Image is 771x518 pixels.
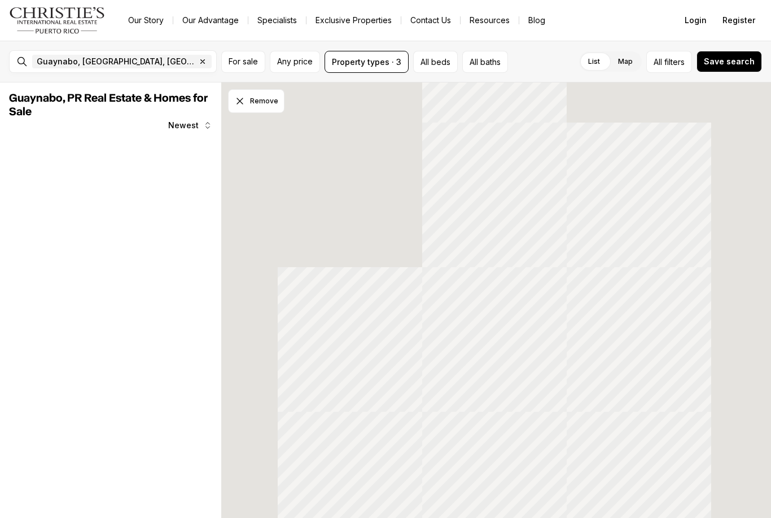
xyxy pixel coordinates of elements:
label: Map [609,51,642,72]
span: Newest [168,121,199,130]
a: Resources [461,12,519,28]
img: logo [9,7,106,34]
span: For sale [229,57,258,66]
button: Property types · 3 [325,51,409,73]
button: Dismiss drawing [228,89,284,113]
label: List [579,51,609,72]
button: For sale [221,51,265,73]
button: Save search [696,51,762,72]
button: All beds [413,51,458,73]
button: Any price [270,51,320,73]
button: Allfilters [646,51,692,73]
button: Newest [161,114,219,137]
span: Guaynabo, [GEOGRAPHIC_DATA], [GEOGRAPHIC_DATA] [37,57,196,66]
span: Guaynabo, PR Real Estate & Homes for Sale [9,93,208,117]
a: Exclusive Properties [306,12,401,28]
a: Our Story [119,12,173,28]
a: Specialists [248,12,306,28]
button: Login [678,9,713,32]
button: Register [716,9,762,32]
span: Login [685,16,707,25]
a: Our Advantage [173,12,248,28]
span: All [654,56,662,68]
button: Contact Us [401,12,460,28]
span: Register [722,16,755,25]
span: filters [664,56,685,68]
span: Any price [277,57,313,66]
span: Save search [704,57,755,66]
button: All baths [462,51,508,73]
a: Blog [519,12,554,28]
